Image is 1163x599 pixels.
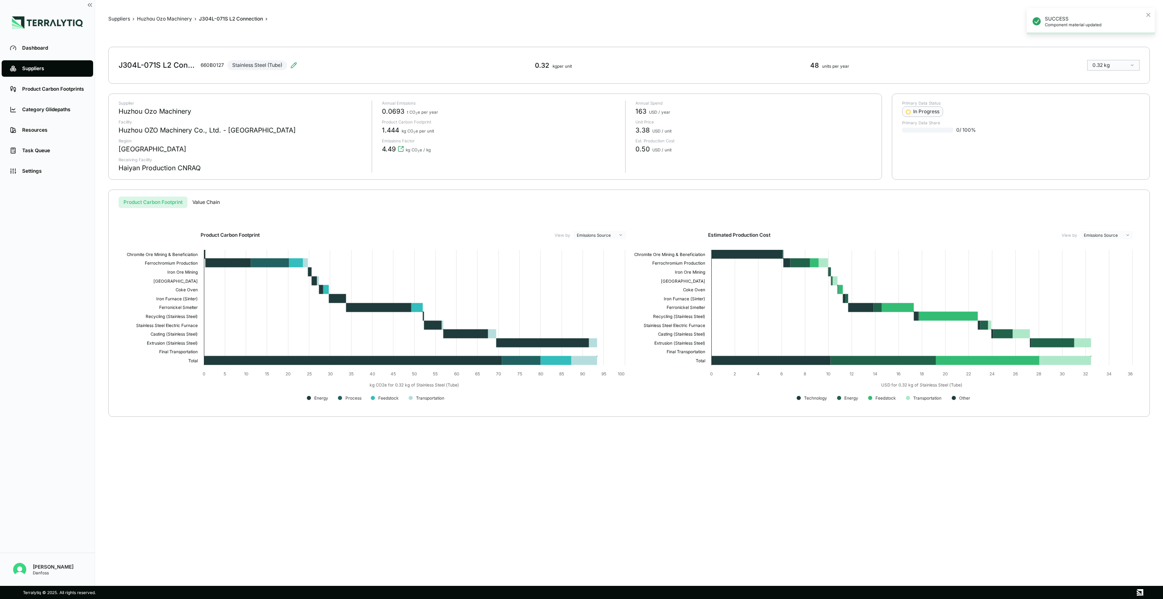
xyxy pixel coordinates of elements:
[804,371,806,376] text: 8
[989,371,994,376] text: 24
[416,396,444,401] text: Transportation
[414,130,416,134] sub: 2
[920,371,924,376] text: 18
[675,270,705,275] text: Iron Ore Mining
[382,101,618,105] p: Annual Emissions
[661,279,705,283] text: [GEOGRAPHIC_DATA]
[167,270,198,275] text: Iron Ore Mining
[307,371,312,376] text: 25
[1045,22,1143,27] p: Component material updated
[402,128,434,133] span: kg CO e per unit
[804,396,827,401] text: Technology
[601,371,606,376] text: 95
[966,371,971,376] text: 22
[349,371,354,376] text: 35
[1081,231,1133,239] button: Emissions Source
[635,138,872,143] p: Est. Production Cost
[475,371,480,376] text: 65
[881,382,962,388] text: USD for 0.32 kg of Stainless Steel (Tube)
[378,396,399,400] text: Feedstock
[574,231,626,239] button: Emissions Source
[345,396,361,400] text: Process
[370,371,375,376] text: 40
[653,314,705,319] text: Recycling (Stainless Steel)
[496,371,501,376] text: 70
[119,157,365,162] p: Receiving Facility
[22,127,85,133] div: Resources
[433,371,438,376] text: 55
[538,371,543,376] text: 80
[176,287,198,292] text: Coke Oven
[159,305,198,310] text: Ferronickel Smelter
[286,371,290,376] text: 20
[634,252,705,257] text: Chromite Ore Mining & Beneficiation
[22,168,85,174] div: Settings
[667,349,705,354] text: Final Transportation
[136,323,198,328] text: Stainless Steel Electric Furnace
[1146,11,1152,18] button: close
[1013,371,1018,376] text: 26
[22,147,85,154] div: Task Queue
[733,371,736,376] text: 2
[199,16,263,22] div: J304L-071S L2 Connection
[10,560,30,579] button: Open user button
[328,371,333,376] text: 30
[119,101,365,105] p: Supplier
[1127,371,1132,376] text: 36
[873,371,877,376] text: 14
[652,261,705,265] text: Ferrochromium Production
[418,149,420,153] sub: 2
[559,371,564,376] text: 85
[382,119,618,124] p: Product Carbon Footprint
[127,252,198,257] text: Chromite Ore Mining & Beneficiation
[1062,233,1077,238] label: View by
[133,16,135,22] span: ›
[1036,371,1041,376] text: 28
[22,106,85,113] div: Category Glidepaths
[12,16,83,29] img: Logo
[145,261,198,265] text: Ferrochromium Production
[391,371,396,376] text: 45
[1087,60,1140,71] button: 0.32 kg
[370,382,459,388] text: kg CO2e for 0.32 kg of Stainless Steel (Tube)
[635,119,872,124] p: Unit Price
[265,16,267,22] span: ›
[1045,16,1143,22] p: SUCCESS
[407,110,438,114] span: t CO e per year
[146,314,198,319] text: Recycling (Stainless Steel)
[555,233,570,238] label: View by
[22,65,85,72] div: Suppliers
[649,110,670,114] span: USD / year
[382,138,618,143] p: Emissions Factor
[535,60,572,70] div: 0.32
[635,106,647,116] span: 163
[896,371,900,376] text: 16
[22,45,85,51] div: Dashboard
[517,371,522,376] text: 75
[1060,371,1065,376] text: 30
[412,371,417,376] text: 50
[119,197,187,208] button: Product Carbon Footprint
[119,125,296,135] div: Huzhou OZO Machinery Co., Ltd. - [GEOGRAPHIC_DATA]
[956,127,976,133] span: 0 / 100 %
[382,106,404,116] span: 0.0693
[913,396,941,401] text: Transportation
[151,332,198,337] text: Casting (Stainless Steel)
[667,305,705,310] text: Ferronickel Smelter
[580,371,585,376] text: 90
[658,332,705,337] text: Casting (Stainless Steel)
[382,144,396,154] span: 4.49
[203,371,205,376] text: 0
[33,570,73,575] div: Danfoss
[398,146,404,152] svg: View audit trail
[810,60,849,70] div: 48
[201,62,224,69] div: 660B0127
[822,64,849,69] span: units per year
[756,371,759,376] text: 4
[906,108,939,115] div: In Progress
[194,16,196,22] span: ›
[244,371,248,376] text: 10
[826,371,830,376] text: 10
[13,563,26,576] img: Erato Panayiotou
[696,358,705,363] text: Total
